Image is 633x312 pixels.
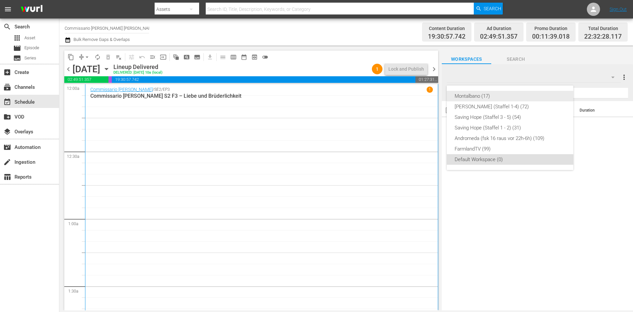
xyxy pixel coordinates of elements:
[455,154,565,165] div: Default Workspace (0)
[455,112,565,122] div: Saving Hope (Staffel 3 - 5) (54)
[455,101,565,112] div: [PERSON_NAME] (Staffel 1-4) (72)
[455,133,565,144] div: Andromeda (fsk 16 raus vor 22h-6h) (109)
[455,122,565,133] div: Saving Hope (Staffel 1 - 2) (31)
[455,144,565,154] div: FarmlandTV (99)
[455,91,565,101] div: Montalbano (17)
